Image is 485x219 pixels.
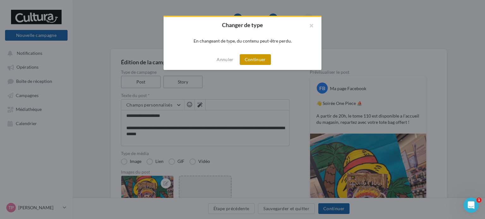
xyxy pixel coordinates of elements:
[174,22,311,28] h2: Changer de type
[476,198,482,203] span: 1
[240,54,271,65] button: Continuer
[174,38,311,44] div: En changeant de type, du contenu peut-être perdu.
[464,198,479,213] iframe: Intercom live chat
[214,56,236,63] button: Annuler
